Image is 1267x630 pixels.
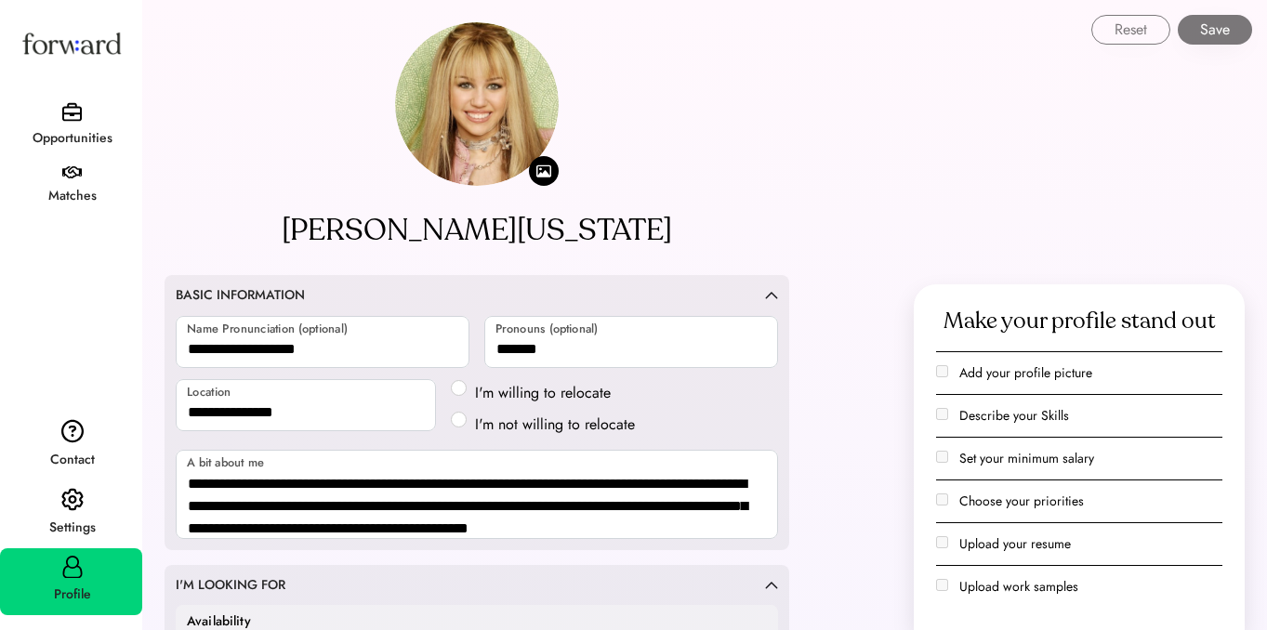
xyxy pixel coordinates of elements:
label: Set your minimum salary [959,449,1094,467]
div: I'M LOOKING FOR [176,576,285,595]
img: Forward logo [19,15,125,72]
div: Opportunities [2,127,142,150]
img: handshake.svg [62,166,82,179]
img: https%3A%2F%2F9c4076a67d41be3ea2c0407e1814dbd4.cdn.bubble.io%2Ff1726763444575x954000713103929600%... [395,22,559,186]
label: I'm not willing to relocate [469,413,640,436]
div: Make your profile stand out [944,307,1216,336]
label: Choose your priorities [959,492,1084,510]
img: caret-up.svg [765,291,778,299]
label: Describe your Skills [959,406,1069,425]
img: settings.svg [61,488,84,512]
div: Settings [2,517,142,539]
div: BASIC INFORMATION [176,286,305,305]
label: Upload work samples [959,577,1078,596]
label: Add your profile picture [959,363,1092,382]
button: Reset [1091,15,1170,45]
div: Profile [2,584,142,606]
label: I'm willing to relocate [469,382,640,404]
button: Save [1178,15,1252,45]
div: Contact [2,449,142,471]
div: [PERSON_NAME][US_STATE] [282,208,672,253]
label: Upload your resume [959,534,1071,553]
img: caret-up.svg [765,581,778,589]
div: Matches [2,185,142,207]
img: contact.svg [61,419,84,443]
img: briefcase.svg [62,102,82,122]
